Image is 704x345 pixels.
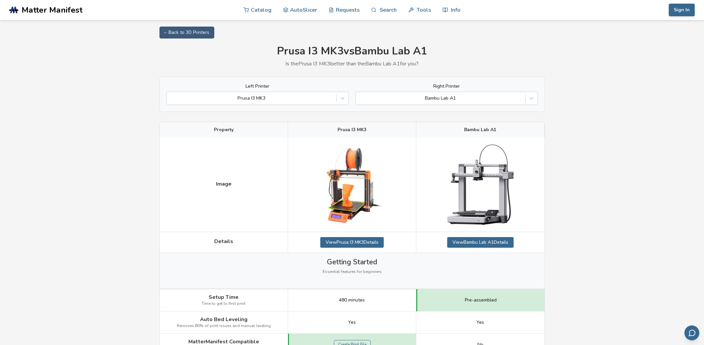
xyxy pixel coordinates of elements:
span: Essential features for beginners [323,270,382,274]
img: Prusa I3 MK3 [319,142,385,226]
label: Right Printer [355,84,538,89]
span: MatterManifest Compatible [188,339,259,345]
a: ViewBambu Lab A1Details [447,237,514,248]
button: Send feedback via email [684,325,699,340]
a: ViewPrusa I3 MK3Details [320,237,384,248]
span: Bambu Lab A1 [464,127,496,132]
span: Getting Started [327,258,377,266]
span: Pre-assembled [465,298,497,303]
a: ← Back to 3D Printers [159,27,214,39]
span: Matter Manifest [22,5,82,15]
span: Time to get to first print [202,302,246,306]
img: Bambu Lab A1 [447,144,514,224]
button: Sign In [669,4,695,16]
p: Is the Prusa I3 MK3 better than the Bambu Lab A1 for you? [159,61,545,67]
span: Image [216,181,232,187]
h1: Prusa I3 MK3 vs Bambu Lab A1 [159,45,545,57]
span: Auto Bed Leveling [200,316,248,322]
span: Yes [476,320,484,325]
span: Setup Time [209,294,239,300]
input: Prusa I3 MK3 [170,96,171,101]
span: Yes [348,320,356,325]
label: Left Printer [166,84,349,89]
span: Prusa I3 MK3 [338,127,366,132]
span: Removes 80% of print issues and manual leveling [177,324,271,328]
span: 480 minutes [339,298,365,303]
span: Details [214,238,233,244]
span: Property [214,127,234,132]
input: Bambu Lab A1 [359,96,360,101]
